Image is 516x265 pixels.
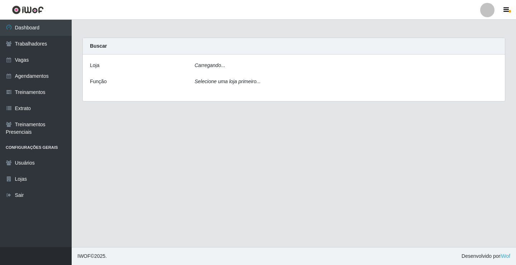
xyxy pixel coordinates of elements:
[12,5,44,14] img: CoreUI Logo
[90,62,99,69] label: Loja
[195,62,225,68] i: Carregando...
[462,252,510,260] span: Desenvolvido por
[90,43,107,49] strong: Buscar
[77,253,91,259] span: IWOF
[77,252,107,260] span: © 2025 .
[500,253,510,259] a: iWof
[90,78,107,85] label: Função
[195,79,261,84] i: Selecione uma loja primeiro...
